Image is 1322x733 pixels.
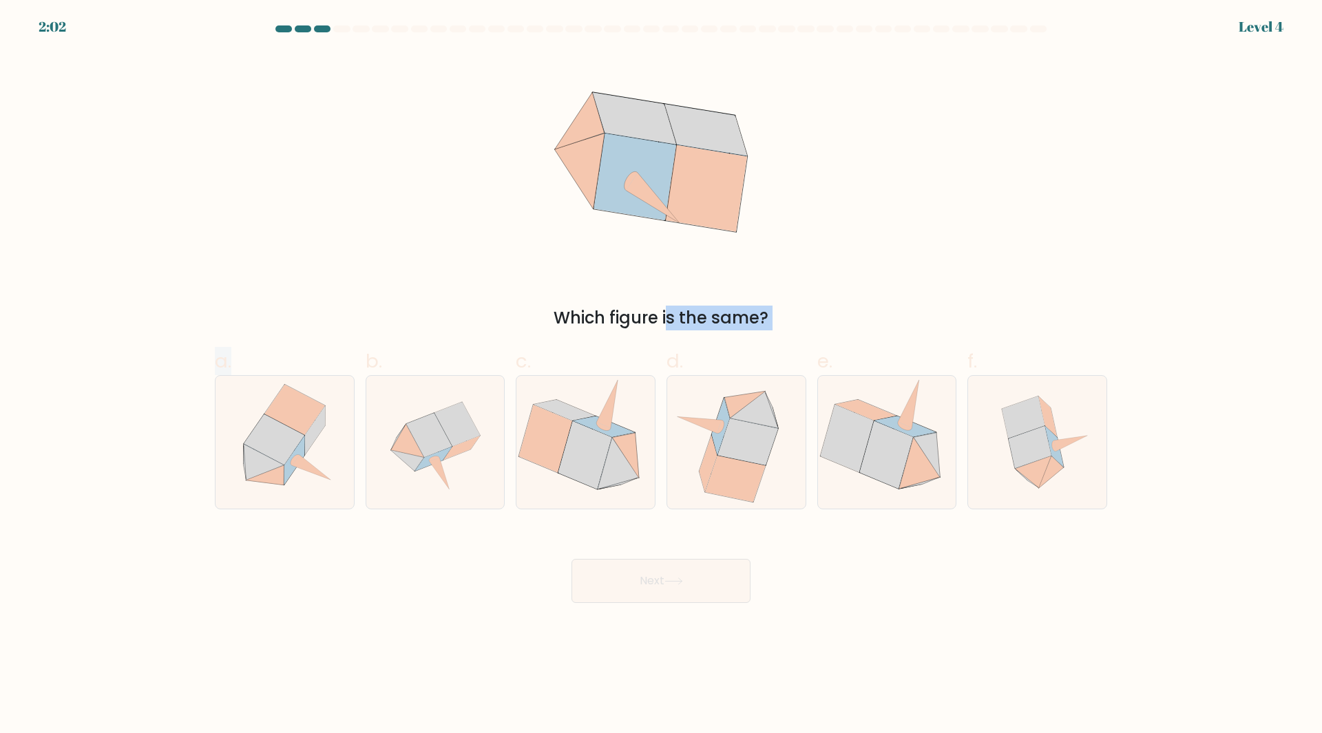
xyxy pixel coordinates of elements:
[571,559,751,603] button: Next
[667,348,683,374] span: d.
[817,348,832,374] span: e.
[215,348,231,374] span: a.
[223,306,1099,330] div: Which figure is the same?
[516,348,531,374] span: c.
[366,348,382,374] span: b.
[39,17,66,37] div: 2:02
[967,348,977,374] span: f.
[1239,17,1283,37] div: Level 4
